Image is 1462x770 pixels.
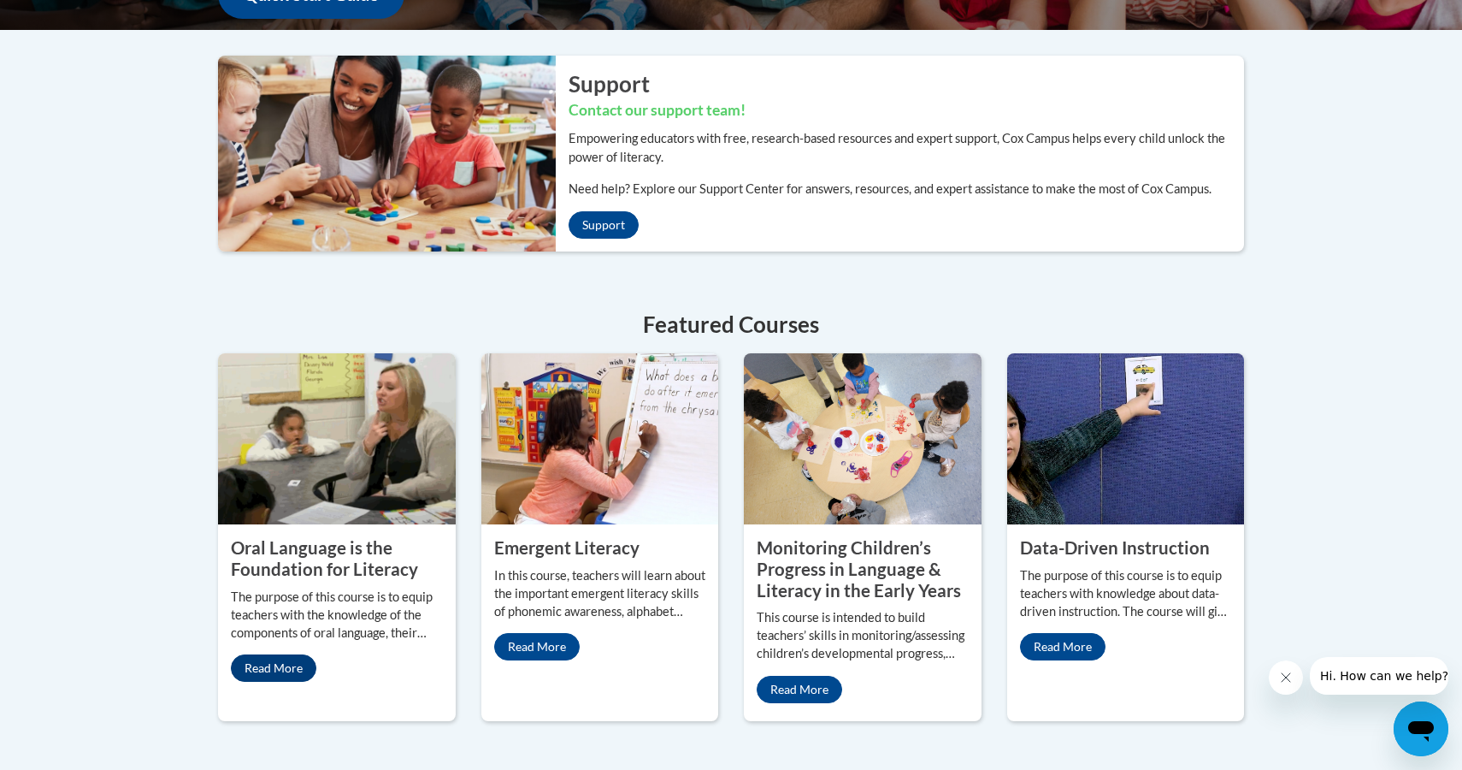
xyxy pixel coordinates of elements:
[1310,657,1448,695] iframe: Message from company
[757,609,969,663] p: This course is intended to build teachers’ skills in monitoring/assessing children’s developmenta...
[1269,660,1303,695] iframe: Close message
[494,537,640,558] property: Emergent Literacy
[757,676,842,703] a: Read More
[218,308,1244,341] h4: Featured Courses
[231,654,316,682] a: Read More
[744,353,982,524] img: Monitoring Children’s Progress in Language & Literacy in the Early Years
[494,633,580,660] a: Read More
[205,56,556,251] img: ...
[757,537,961,600] property: Monitoring Children’s Progress in Language & Literacy in the Early Years
[569,100,1244,121] h3: Contact our support team!
[481,353,719,524] img: Emergent Literacy
[1007,353,1245,524] img: Data-Driven Instruction
[494,567,706,621] p: In this course, teachers will learn about the important emergent literacy skills of phonemic awar...
[1020,567,1232,621] p: The purpose of this course is to equip teachers with knowledge about data-driven instruction. The...
[1020,633,1105,660] a: Read More
[231,589,443,643] p: The purpose of this course is to equip teachers with the knowledge of the components of oral lang...
[218,353,456,524] img: Oral Language is the Foundation for Literacy
[569,211,639,239] a: Support
[1020,537,1210,558] property: Data-Driven Instruction
[231,537,418,579] property: Oral Language is the Foundation for Literacy
[1394,702,1448,756] iframe: Button to launch messaging window
[569,68,1244,99] h2: Support
[569,129,1244,167] p: Empowering educators with free, research-based resources and expert support, Cox Campus helps eve...
[569,180,1244,198] p: Need help? Explore our Support Center for answers, resources, and expert assistance to make the m...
